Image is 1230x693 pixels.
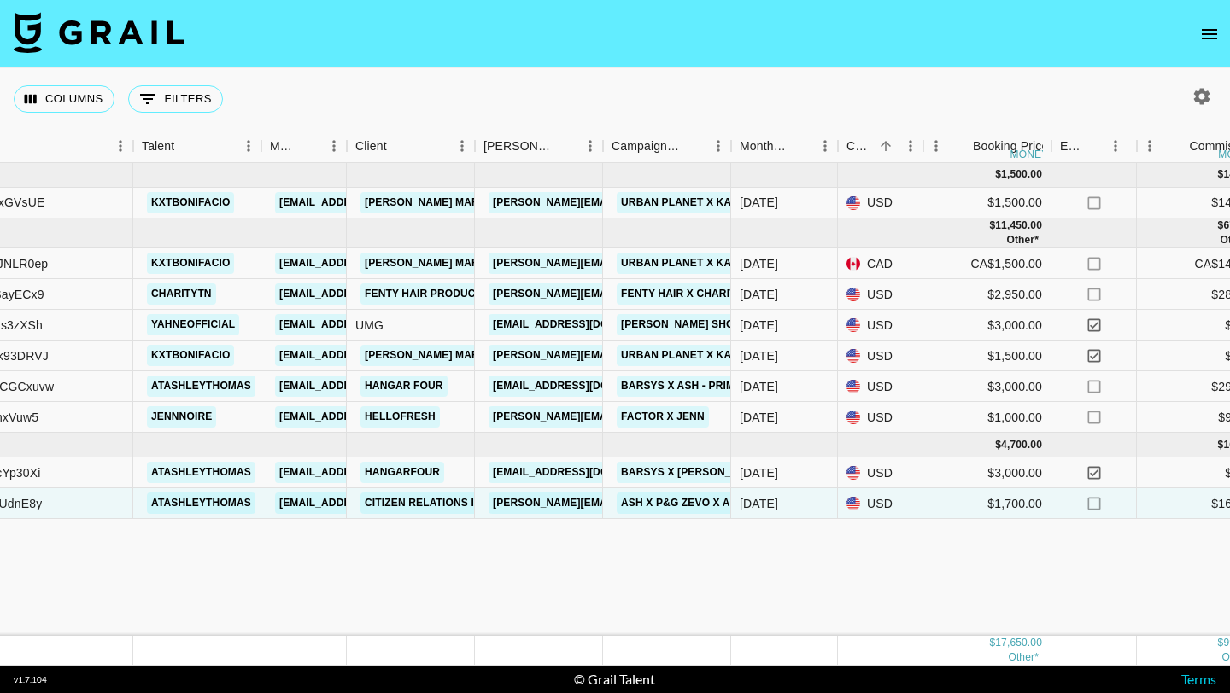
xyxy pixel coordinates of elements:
[740,409,778,426] div: Sep '25
[489,345,767,366] a: [PERSON_NAME][EMAIL_ADDRESS][DOMAIN_NAME]
[923,248,1051,279] div: CA$1,500.00
[275,314,466,335] a: [EMAIL_ADDRESS][DOMAIN_NAME]
[147,492,255,514] a: atashleythomas
[617,462,981,483] a: BARSYS x [PERSON_NAME] | [DATE] Amazon Prime Day Campaign
[489,376,680,397] a: [EMAIL_ADDRESS][DOMAIN_NAME]
[740,464,778,481] div: Oct '25
[995,438,1001,452] div: $
[1218,167,1224,182] div: $
[995,167,1001,182] div: $
[838,188,923,218] div: USD
[489,283,767,305] a: [PERSON_NAME][EMAIL_ADDRESS][DOMAIN_NAME]
[275,406,466,428] a: [EMAIL_ADDRESS][DOMAIN_NAME]
[1010,149,1049,160] div: money
[740,317,778,334] div: Sep '25
[489,314,680,335] a: [EMAIL_ADDRESS][DOMAIN_NAME]
[347,310,475,341] div: UMG
[682,134,706,158] button: Sort
[949,134,973,158] button: Sort
[147,253,234,274] a: kxtbonifacio
[617,314,834,335] a: [PERSON_NAME] Show At The Sphere
[923,457,1051,488] div: $3,000.00
[1192,17,1227,51] button: open drawer
[360,253,547,274] a: [PERSON_NAME] Marketing Inc.
[973,130,1048,163] div: Booking Price
[360,462,444,483] a: Hangarfour
[360,283,517,305] a: FENTY HAIR PRODUCTS LLC
[706,133,731,159] button: Menu
[617,283,747,305] a: Fenty Hair x Charity
[1060,130,1084,163] div: Expenses: Remove Commission?
[147,192,234,213] a: kxtbonifacio
[1001,438,1042,452] div: 4,700.00
[108,133,133,159] button: Menu
[1165,134,1189,158] button: Sort
[147,462,255,483] a: atashleythomas
[898,133,923,159] button: Menu
[874,134,898,158] button: Sort
[731,130,838,163] div: Month Due
[147,283,216,305] a: charitytn
[275,492,466,514] a: [EMAIL_ADDRESS][DOMAIN_NAME]
[14,12,184,53] img: Grail Talent
[740,378,778,395] div: Sep '25
[1001,167,1042,182] div: 1,500.00
[603,130,731,163] div: Campaign (Type)
[1137,133,1163,159] button: Menu
[449,133,475,159] button: Menu
[740,347,778,364] div: Sep '25
[574,671,655,688] div: © Grail Talent
[838,279,923,310] div: USD
[923,133,949,159] button: Menu
[387,134,411,158] button: Sort
[923,488,1051,519] div: $1,700.00
[489,192,767,213] a: [PERSON_NAME][EMAIL_ADDRESS][DOMAIN_NAME]
[133,130,261,163] div: Talent
[923,310,1051,341] div: $3,000.00
[270,130,297,163] div: Manager
[923,402,1051,433] div: $1,000.00
[483,130,553,163] div: [PERSON_NAME]
[1103,133,1128,159] button: Menu
[360,192,547,213] a: [PERSON_NAME] Marketing Inc.
[360,345,547,366] a: [PERSON_NAME] Marketing Inc.
[236,133,261,159] button: Menu
[617,345,741,366] a: Urban Planet x Kat
[923,371,1051,402] div: $3,000.00
[147,345,234,366] a: kxtbonifacio
[1084,134,1108,158] button: Sort
[838,248,923,279] div: CAD
[1051,130,1137,163] div: Expenses: Remove Commission?
[147,314,239,335] a: yahneofficial
[995,636,1042,650] div: 17,650.00
[995,218,1042,233] div: 11,450.00
[275,462,466,483] a: [EMAIL_ADDRESS][DOMAIN_NAME]
[838,371,923,402] div: USD
[360,492,496,514] a: Citizen Relations Inc.
[1008,651,1039,663] span: CA$ 1,500.00
[489,406,855,428] a: [PERSON_NAME][EMAIL_ADDRESS][PERSON_NAME][DOMAIN_NAME]
[740,286,778,303] div: Sep '25
[475,130,603,163] div: Booker
[489,462,680,483] a: [EMAIL_ADDRESS][DOMAIN_NAME]
[812,133,838,159] button: Menu
[128,85,223,113] button: Show filters
[740,130,788,163] div: Month Due
[275,253,466,274] a: [EMAIL_ADDRESS][DOMAIN_NAME]
[923,341,1051,371] div: $1,500.00
[989,636,995,650] div: $
[577,133,603,159] button: Menu
[174,134,198,158] button: Sort
[275,376,466,397] a: [EMAIL_ADDRESS][DOMAIN_NAME]
[989,218,995,233] div: $
[147,406,216,428] a: jennnoire
[360,406,440,428] a: HelloFresh
[838,402,923,433] div: USD
[846,130,874,163] div: Currency
[553,134,577,158] button: Sort
[360,376,448,397] a: Hangar Four
[617,192,741,213] a: Urban Planet x Kat
[838,457,923,488] div: USD
[838,341,923,371] div: USD
[612,130,682,163] div: Campaign (Type)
